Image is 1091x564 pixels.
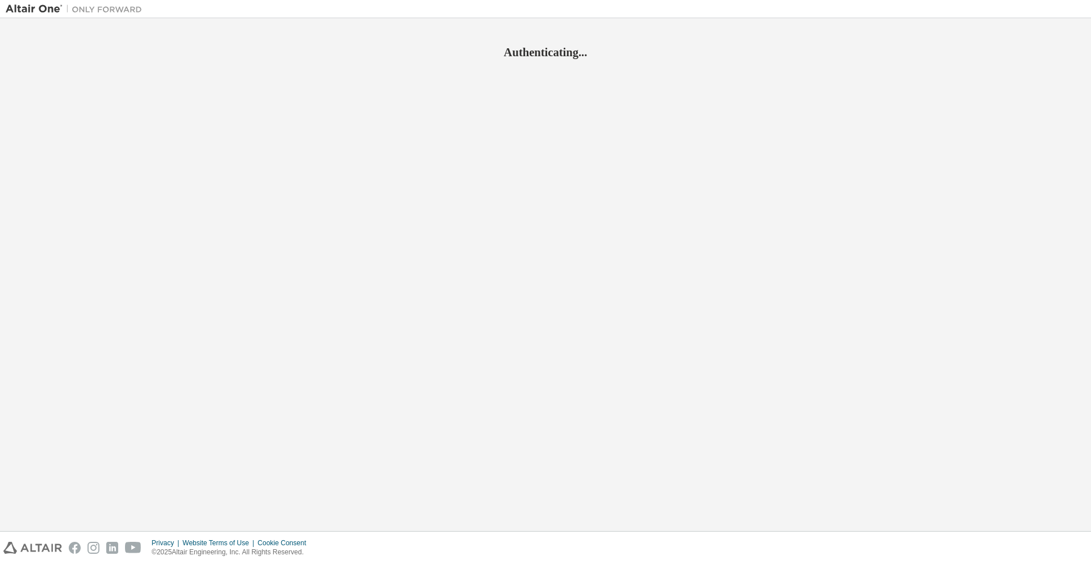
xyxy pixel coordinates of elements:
img: facebook.svg [69,542,81,554]
div: Cookie Consent [257,538,313,548]
h2: Authenticating... [6,45,1085,60]
img: altair_logo.svg [3,542,62,554]
img: youtube.svg [125,542,141,554]
div: Privacy [152,538,182,548]
img: instagram.svg [88,542,99,554]
div: Website Terms of Use [182,538,257,548]
img: linkedin.svg [106,542,118,554]
p: © 2025 Altair Engineering, Inc. All Rights Reserved. [152,548,313,557]
img: Altair One [6,3,148,15]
